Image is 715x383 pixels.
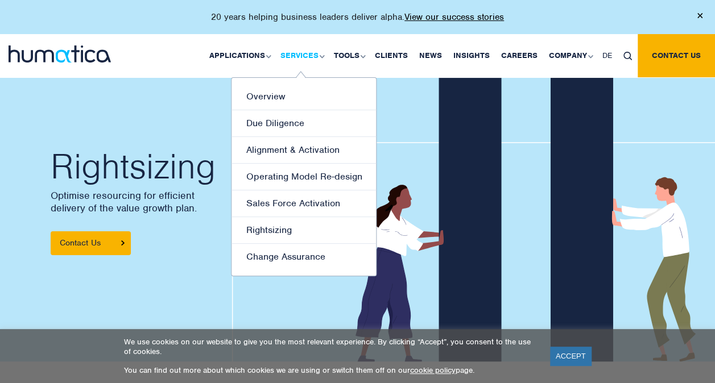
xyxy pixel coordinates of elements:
a: Tools [328,34,369,77]
h2: Rightsizing [51,149,346,184]
a: News [414,34,448,77]
a: Company [543,34,597,77]
a: Due Diligence [232,110,376,137]
a: Alignment & Activation [232,137,376,164]
a: Rightsizing [232,217,376,244]
span: DE [602,51,612,60]
p: Optimise resourcing for efficient delivery of the value growth plan. [51,189,346,214]
a: ACCEPT [550,347,592,365]
a: Contact us [638,34,715,77]
img: search_icon [623,52,632,60]
a: DE [597,34,618,77]
a: Insights [448,34,495,77]
a: Change Assurance [232,244,376,270]
a: Careers [495,34,543,77]
a: Sales Force Activation [232,190,376,217]
a: Operating Model Re-design [232,164,376,190]
p: We use cookies on our website to give you the most relevant experience. By clicking “Accept”, you... [124,337,536,356]
p: 20 years helping business leaders deliver alpha. [211,11,504,23]
a: Services [275,34,328,77]
a: View our success stories [404,11,504,23]
a: cookie policy [410,365,456,375]
img: logo [9,45,111,63]
a: Overview [232,84,376,110]
img: arrowicon [121,240,125,245]
a: Clients [369,34,414,77]
p: You can find out more about which cookies we are using or switch them off on our page. [124,365,536,375]
a: Applications [204,34,275,77]
a: Contact Us [51,231,131,255]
